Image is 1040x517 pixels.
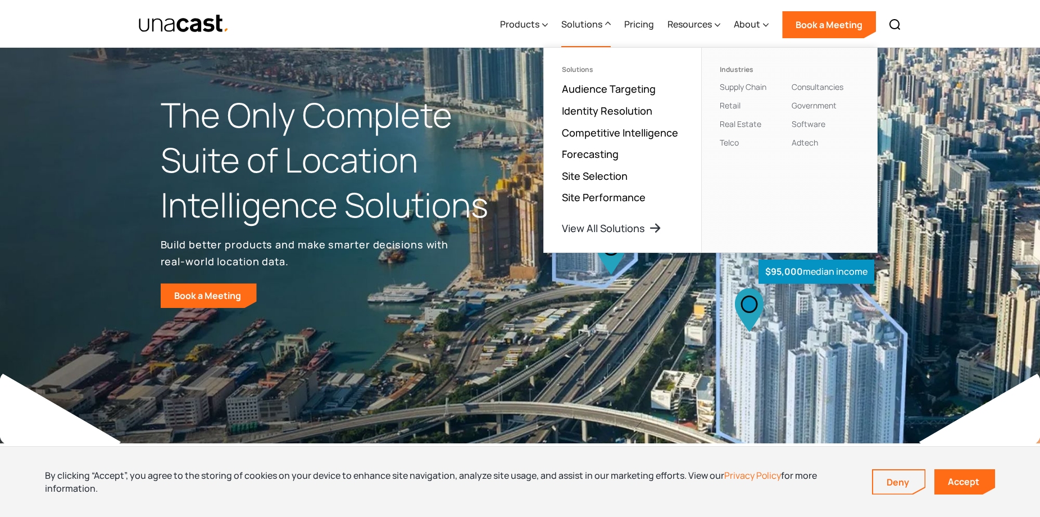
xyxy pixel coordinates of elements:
[720,66,787,74] div: Industries
[888,18,902,31] img: Search icon
[562,82,656,96] a: Audience Targeting
[45,469,855,495] div: By clicking “Accept”, you agree to the storing of cookies on your device to enhance site navigati...
[161,283,257,308] a: Book a Meeting
[561,17,602,31] div: Solutions
[759,260,874,284] div: median income
[720,119,761,129] a: Real Estate
[561,2,611,48] div: Solutions
[562,104,652,117] a: Identity Resolution
[138,14,230,34] img: Unacast text logo
[667,17,712,31] div: Resources
[734,2,769,48] div: About
[562,126,678,139] a: Competitive Intelligence
[500,2,548,48] div: Products
[792,119,825,129] a: Software
[667,2,720,48] div: Resources
[161,236,453,270] p: Build better products and make smarter decisions with real-world location data.
[720,81,766,92] a: Supply Chain
[161,93,520,227] h1: The Only Complete Suite of Location Intelligence Solutions
[873,470,925,494] a: Deny
[624,2,654,48] a: Pricing
[782,11,876,38] a: Book a Meeting
[562,221,662,235] a: View All Solutions
[562,66,683,74] div: Solutions
[562,169,628,183] a: Site Selection
[138,14,230,34] a: home
[934,469,995,495] a: Accept
[543,47,878,253] nav: Solutions
[562,191,646,204] a: Site Performance
[792,137,818,148] a: Adtech
[562,147,619,161] a: Forecasting
[792,81,843,92] a: Consultancies
[734,17,760,31] div: About
[792,100,837,111] a: Government
[500,17,539,31] div: Products
[724,469,781,482] a: Privacy Policy
[765,265,803,278] strong: $95,000
[720,137,739,148] a: Telco
[720,100,741,111] a: Retail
